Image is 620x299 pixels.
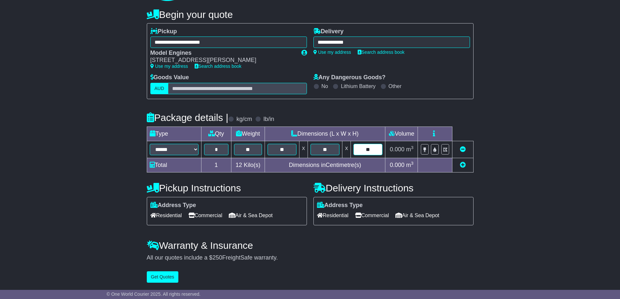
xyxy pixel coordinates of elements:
div: [STREET_ADDRESS][PERSON_NAME] [150,57,295,64]
button: Get Quotes [147,271,179,283]
td: Dimensions in Centimetre(s) [265,158,385,172]
label: Other [389,83,402,89]
label: Lithium Battery [341,83,376,89]
td: Volume [385,127,418,141]
a: Use my address [150,64,188,69]
label: Goods Value [150,74,189,81]
sup: 3 [411,161,414,166]
span: Residential [317,210,349,220]
td: Kilo(s) [231,158,265,172]
span: 250 [213,254,222,261]
span: 12 [236,162,242,168]
div: Model Engines [150,50,295,57]
a: Search address book [195,64,241,69]
label: lb/in [263,116,274,123]
td: Dimensions (L x W x H) [265,127,385,141]
a: Add new item [460,162,466,168]
td: Total [147,158,201,172]
sup: 3 [411,145,414,150]
a: Search address book [358,50,405,55]
td: x [342,141,351,158]
label: kg/cm [236,116,252,123]
div: All our quotes include a $ FreightSafe warranty. [147,254,474,262]
h4: Warranty & Insurance [147,240,474,251]
span: Air & Sea Depot [395,210,439,220]
label: No [322,83,328,89]
span: m [406,146,414,153]
h4: Delivery Instructions [313,183,474,193]
span: Commercial [355,210,389,220]
span: Commercial [188,210,222,220]
label: Address Type [150,202,196,209]
label: Address Type [317,202,363,209]
span: Air & Sea Depot [229,210,273,220]
label: Any Dangerous Goods? [313,74,386,81]
td: Weight [231,127,265,141]
label: Delivery [313,28,344,35]
h4: Begin your quote [147,9,474,20]
h4: Package details | [147,112,228,123]
span: 0.000 [390,146,405,153]
label: Pickup [150,28,177,35]
label: AUD [150,83,169,94]
span: m [406,162,414,168]
td: 1 [201,158,231,172]
a: Remove this item [460,146,466,153]
td: x [299,141,308,158]
td: Type [147,127,201,141]
span: © One World Courier 2025. All rights reserved. [107,292,201,297]
h4: Pickup Instructions [147,183,307,193]
span: Residential [150,210,182,220]
a: Use my address [313,50,351,55]
span: 0.000 [390,162,405,168]
td: Qty [201,127,231,141]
